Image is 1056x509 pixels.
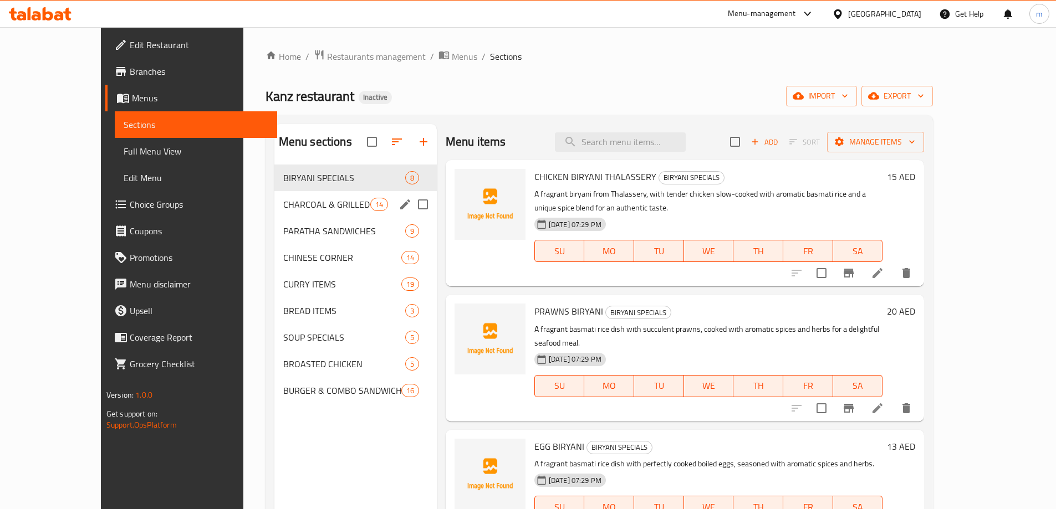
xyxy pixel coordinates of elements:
span: Edit Restaurant [130,38,268,52]
span: Add [749,136,779,148]
div: Inactive [359,91,392,104]
span: [DATE] 07:29 PM [544,475,606,486]
div: items [401,251,419,264]
button: SU [534,240,585,262]
div: BURGER & COMBO SANDWICHES16 [274,377,437,404]
div: PARATHA SANDWICHES9 [274,218,437,244]
button: TU [634,240,684,262]
span: Choice Groups [130,198,268,211]
a: Grocery Checklist [105,351,277,377]
div: BIRYANI SPECIALS [659,171,725,184]
span: Coupons [130,224,268,238]
button: import [786,86,857,106]
div: items [401,277,419,291]
p: A fragrant basmati rice dish with perfectly cooked boiled eggs, seasoned with aromatic spices and... [534,457,882,471]
li: / [482,50,486,63]
span: import [795,89,848,103]
a: Sections [115,111,277,138]
span: 1.0.0 [135,388,152,402]
span: Sort sections [384,128,410,155]
div: CHINESE CORNER14 [274,244,437,271]
span: Select section [723,130,747,153]
div: Menu-management [728,7,796,20]
span: WE [688,243,729,259]
a: Coverage Report [105,324,277,351]
nav: Menu sections [274,160,437,408]
a: Restaurants management [314,49,426,64]
span: Branches [130,65,268,78]
span: MO [589,378,630,394]
div: CURRY ITEMS19 [274,271,437,297]
div: items [401,384,419,397]
a: Menus [438,49,477,64]
span: Kanz restaurant [266,84,354,109]
div: items [405,171,419,184]
span: Get support on: [106,407,157,421]
div: BROASTED CHICKEN [283,357,405,371]
span: 19 [402,279,419,290]
button: Add section [410,128,437,155]
div: SOUP SPECIALS5 [274,324,437,351]
button: SU [534,375,585,397]
button: MO [584,375,634,397]
div: items [405,357,419,371]
div: items [370,198,388,211]
span: PARATHA SANDWICHES [283,224,405,238]
span: FR [788,243,829,259]
h6: 13 AED [887,439,915,454]
div: BREAD ITEMS3 [274,297,437,324]
span: 8 [406,173,419,183]
span: PRAWNS BIRYANI [534,303,603,320]
button: TH [733,375,783,397]
span: BREAD ITEMS [283,304,405,317]
a: Branches [105,58,277,85]
a: Edit menu item [871,266,884,280]
span: Upsell [130,304,268,317]
a: Promotions [105,244,277,271]
button: WE [684,375,734,397]
button: WE [684,240,734,262]
span: Menus [132,91,268,105]
button: edit [397,196,414,213]
a: Full Menu View [115,138,277,164]
div: BIRYANI SPECIALS [586,441,652,454]
h2: Menu items [446,133,506,150]
div: CHARCOAL & GRILLED SPECIALS14edit [274,191,437,218]
span: 5 [406,332,419,343]
span: 16 [402,385,419,396]
div: BIRYANI SPECIALS [605,306,671,319]
span: CURRY ITEMS [283,277,401,291]
span: Grocery Checklist [130,357,268,371]
button: export [861,86,933,106]
span: export [870,89,924,103]
input: search [555,132,686,152]
span: TU [639,378,680,394]
h2: Menu sections [279,133,352,150]
div: [GEOGRAPHIC_DATA] [848,8,921,20]
div: BURGER & COMBO SANDWICHES [283,384,401,397]
button: Branch-specific-item [835,395,862,421]
button: SA [833,375,883,397]
div: items [405,224,419,238]
a: Upsell [105,297,277,324]
span: 5 [406,359,419,369]
button: Manage items [827,132,924,152]
span: CHARCOAL & GRILLED SPECIALS [283,198,370,211]
span: Coverage Report [130,331,268,344]
span: SA [838,243,879,259]
span: [DATE] 07:29 PM [544,354,606,364]
span: Menus [452,50,477,63]
p: A fragrant basmati rice dish with succulent prawns, cooked with aromatic spices and herbs for a d... [534,322,882,350]
span: BIRYANI SPECIALS [283,171,405,184]
span: Sections [490,50,522,63]
span: SU [539,243,580,259]
nav: breadcrumb [266,49,933,64]
span: TU [639,243,680,259]
a: Edit menu item [871,402,884,415]
span: SU [539,378,580,394]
